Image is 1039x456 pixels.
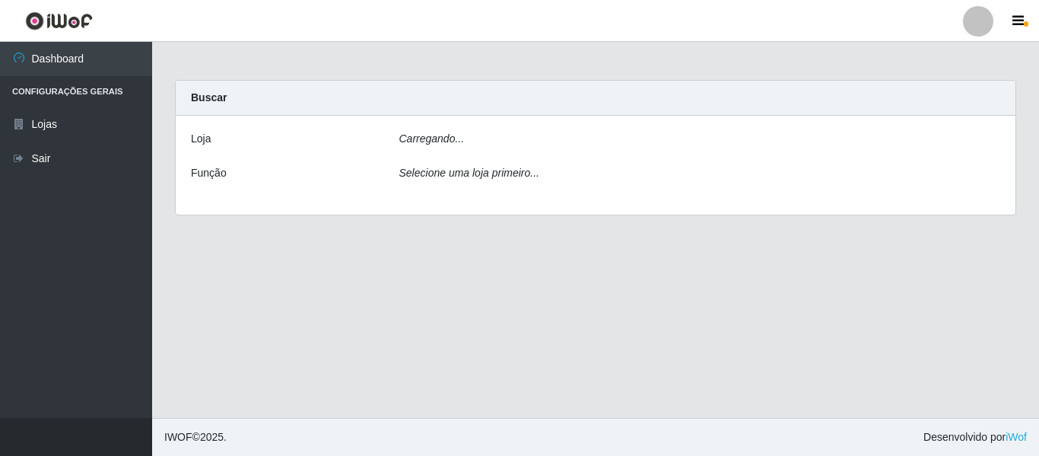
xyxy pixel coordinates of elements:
[25,11,93,30] img: CoreUI Logo
[923,429,1027,445] span: Desenvolvido por
[1006,431,1027,443] a: iWof
[191,165,227,181] label: Função
[164,431,192,443] span: IWOF
[191,91,227,104] strong: Buscar
[399,167,539,179] i: Selecione uma loja primeiro...
[399,132,465,145] i: Carregando...
[191,131,211,147] label: Loja
[164,429,227,445] span: © 2025 .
